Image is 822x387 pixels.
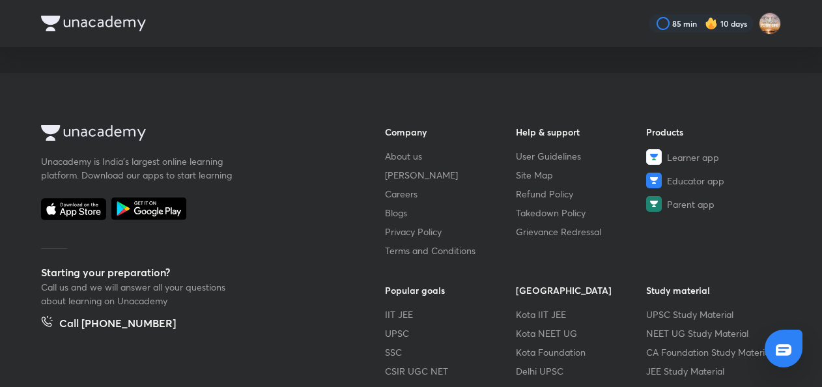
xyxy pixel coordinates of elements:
[385,168,516,182] a: [PERSON_NAME]
[646,196,777,212] a: Parent app
[667,150,719,164] span: Learner app
[759,12,781,35] img: pari Neekhra
[385,125,516,139] h6: Company
[385,149,516,163] a: About us
[705,17,718,30] img: streak
[385,206,516,220] a: Blogs
[516,149,647,163] a: User Guidelines
[385,187,418,201] span: Careers
[385,364,516,378] a: CSIR UGC NET
[516,206,647,220] a: Takedown Policy
[646,364,777,378] a: JEE Study Material
[646,125,777,139] h6: Products
[646,345,777,359] a: CA Foundation Study Material
[516,225,647,238] a: Grievance Redressal
[516,125,647,139] h6: Help & support
[667,174,724,188] span: Educator app
[646,173,662,188] img: Educator app
[385,225,516,238] a: Privacy Policy
[59,315,176,334] h5: Call [PHONE_NUMBER]
[41,125,343,144] a: Company Logo
[516,326,647,340] a: Kota NEET UG
[385,187,516,201] a: Careers
[385,326,516,340] a: UPSC
[516,345,647,359] a: Kota Foundation
[41,125,146,141] img: Company Logo
[41,16,146,31] img: Company Logo
[41,154,236,182] p: Unacademy is India’s largest online learning platform. Download our apps to start learning
[41,280,236,308] p: Call us and we will answer all your questions about learning on Unacademy
[516,364,647,378] a: Delhi UPSC
[646,308,777,321] a: UPSC Study Material
[516,283,647,297] h6: [GEOGRAPHIC_DATA]
[646,173,777,188] a: Educator app
[41,315,176,334] a: Call [PHONE_NUMBER]
[646,196,662,212] img: Parent app
[516,168,647,182] a: Site Map
[516,308,647,321] a: Kota IIT JEE
[646,283,777,297] h6: Study material
[646,149,777,165] a: Learner app
[385,283,516,297] h6: Popular goals
[667,197,715,211] span: Parent app
[385,345,516,359] a: SSC
[516,187,647,201] a: Refund Policy
[385,308,516,321] a: IIT JEE
[385,244,516,257] a: Terms and Conditions
[646,149,662,165] img: Learner app
[646,326,777,340] a: NEET UG Study Material
[41,265,343,280] h5: Starting your preparation?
